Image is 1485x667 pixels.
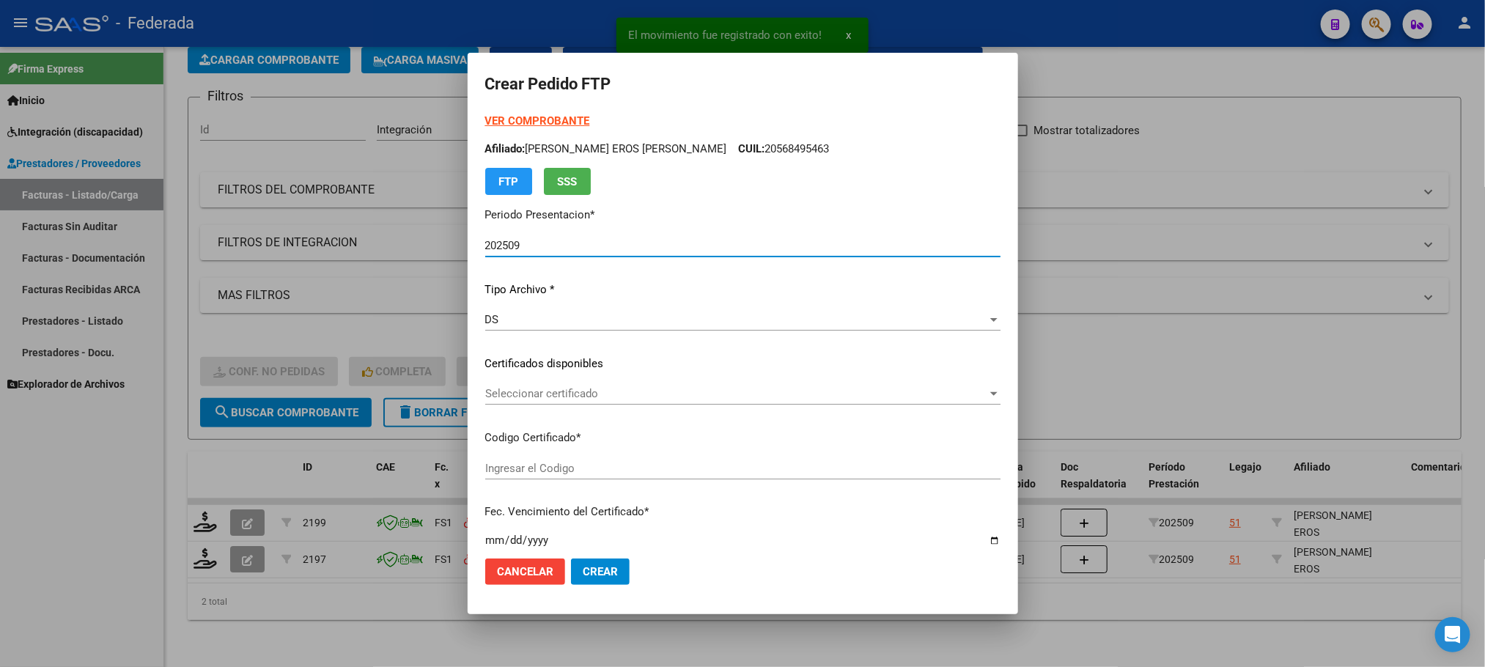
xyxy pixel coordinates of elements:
[485,355,1001,372] p: Certificados disponibles
[498,175,518,188] span: FTP
[485,281,1001,298] p: Tipo Archivo *
[485,142,526,155] span: Afiliado:
[571,559,630,585] button: Crear
[485,207,1001,224] p: Periodo Presentacion
[485,141,1001,158] p: [PERSON_NAME] EROS [PERSON_NAME] 20568495463
[485,313,499,326] span: DS
[497,565,553,578] span: Cancelar
[485,504,1001,520] p: Fec. Vencimiento del Certificado
[557,175,577,188] span: SSS
[544,168,591,195] button: SSS
[739,142,765,155] span: CUIL:
[485,387,987,400] span: Seleccionar certificado
[485,430,1001,446] p: Codigo Certificado
[485,70,1001,98] h2: Crear Pedido FTP
[485,168,532,195] button: FTP
[485,114,590,128] a: VER COMPROBANTE
[485,559,565,585] button: Cancelar
[583,565,618,578] span: Crear
[1435,617,1470,652] div: Open Intercom Messenger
